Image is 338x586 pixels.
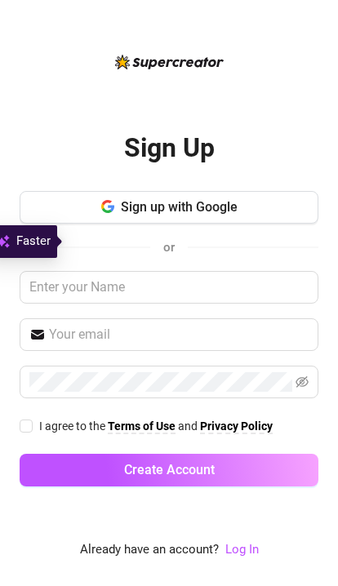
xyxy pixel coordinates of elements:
[16,232,51,251] span: Faster
[178,420,200,433] span: and
[20,454,318,486] button: Create Account
[108,420,176,433] strong: Terms of Use
[225,542,259,557] a: Log In
[200,420,273,434] a: Privacy Policy
[121,199,238,215] span: Sign up with Google
[39,420,108,433] span: I agree to the
[49,325,309,344] input: Your email
[124,131,215,165] h2: Sign Up
[80,540,219,560] span: Already have an account?
[115,55,224,69] img: logo-BBDzfeDw.svg
[124,462,215,477] span: Create Account
[163,240,175,255] span: or
[20,271,318,304] input: Enter your Name
[200,420,273,433] strong: Privacy Policy
[296,375,309,388] span: eye-invisible
[108,420,176,434] a: Terms of Use
[20,191,318,224] button: Sign up with Google
[225,540,259,560] a: Log In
